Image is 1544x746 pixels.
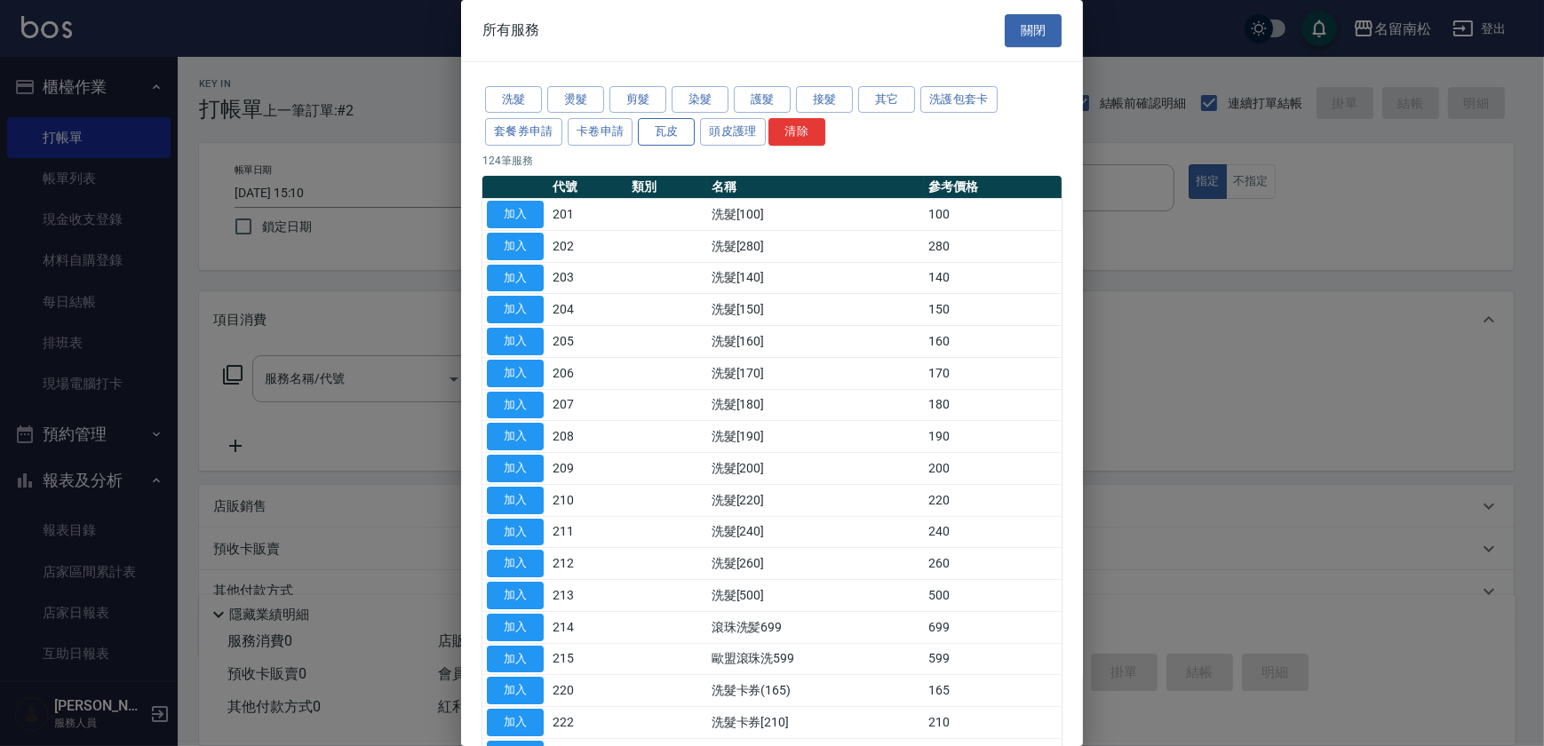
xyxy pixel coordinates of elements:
[924,294,1062,326] td: 150
[548,453,627,485] td: 209
[707,707,924,739] td: 洗髮卡券[210]
[548,611,627,643] td: 214
[707,262,924,294] td: 洗髮[140]
[487,392,544,419] button: 加入
[548,199,627,231] td: 201
[485,118,562,146] button: 套餐券申請
[768,118,825,146] button: 清除
[548,675,627,707] td: 220
[707,357,924,389] td: 洗髮[170]
[707,548,924,580] td: 洗髮[260]
[734,86,791,114] button: 護髮
[707,453,924,485] td: 洗髮[200]
[482,21,539,39] span: 所有服務
[707,326,924,358] td: 洗髮[160]
[924,262,1062,294] td: 140
[547,86,604,114] button: 燙髮
[627,176,706,199] th: 類別
[487,233,544,260] button: 加入
[548,262,627,294] td: 203
[482,153,1062,169] p: 124 筆服務
[707,643,924,675] td: 歐盟滾珠洗599
[924,675,1062,707] td: 165
[707,516,924,548] td: 洗髮[240]
[707,176,924,199] th: 名稱
[924,707,1062,739] td: 210
[548,516,627,548] td: 211
[1005,14,1062,47] button: 關閉
[487,201,544,228] button: 加入
[707,675,924,707] td: 洗髮卡券(165)
[924,484,1062,516] td: 220
[548,484,627,516] td: 210
[487,360,544,387] button: 加入
[924,453,1062,485] td: 200
[924,516,1062,548] td: 240
[548,643,627,675] td: 215
[487,296,544,323] button: 加入
[707,611,924,643] td: 滾珠洗髪699
[924,580,1062,612] td: 500
[487,709,544,736] button: 加入
[924,421,1062,453] td: 190
[920,86,998,114] button: 洗護包套卡
[487,519,544,546] button: 加入
[924,389,1062,421] td: 180
[548,230,627,262] td: 202
[924,548,1062,580] td: 260
[638,118,695,146] button: 瓦皮
[924,176,1062,199] th: 參考價格
[548,548,627,580] td: 212
[487,265,544,292] button: 加入
[924,611,1062,643] td: 699
[548,294,627,326] td: 204
[487,328,544,355] button: 加入
[568,118,633,146] button: 卡卷申請
[485,86,542,114] button: 洗髮
[924,357,1062,389] td: 170
[707,421,924,453] td: 洗髮[190]
[672,86,728,114] button: 染髮
[487,487,544,514] button: 加入
[548,389,627,421] td: 207
[924,326,1062,358] td: 160
[487,677,544,704] button: 加入
[707,294,924,326] td: 洗髮[150]
[707,484,924,516] td: 洗髮[220]
[548,176,627,199] th: 代號
[924,643,1062,675] td: 599
[707,580,924,612] td: 洗髮[500]
[548,580,627,612] td: 213
[487,550,544,577] button: 加入
[487,423,544,450] button: 加入
[487,582,544,609] button: 加入
[487,614,544,641] button: 加入
[707,230,924,262] td: 洗髮[280]
[707,199,924,231] td: 洗髮[100]
[487,455,544,482] button: 加入
[858,86,915,114] button: 其它
[548,326,627,358] td: 205
[700,118,766,146] button: 頭皮護理
[487,646,544,673] button: 加入
[548,421,627,453] td: 208
[707,389,924,421] td: 洗髮[180]
[548,707,627,739] td: 222
[548,357,627,389] td: 206
[924,199,1062,231] td: 100
[924,230,1062,262] td: 280
[609,86,666,114] button: 剪髮
[796,86,853,114] button: 接髮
